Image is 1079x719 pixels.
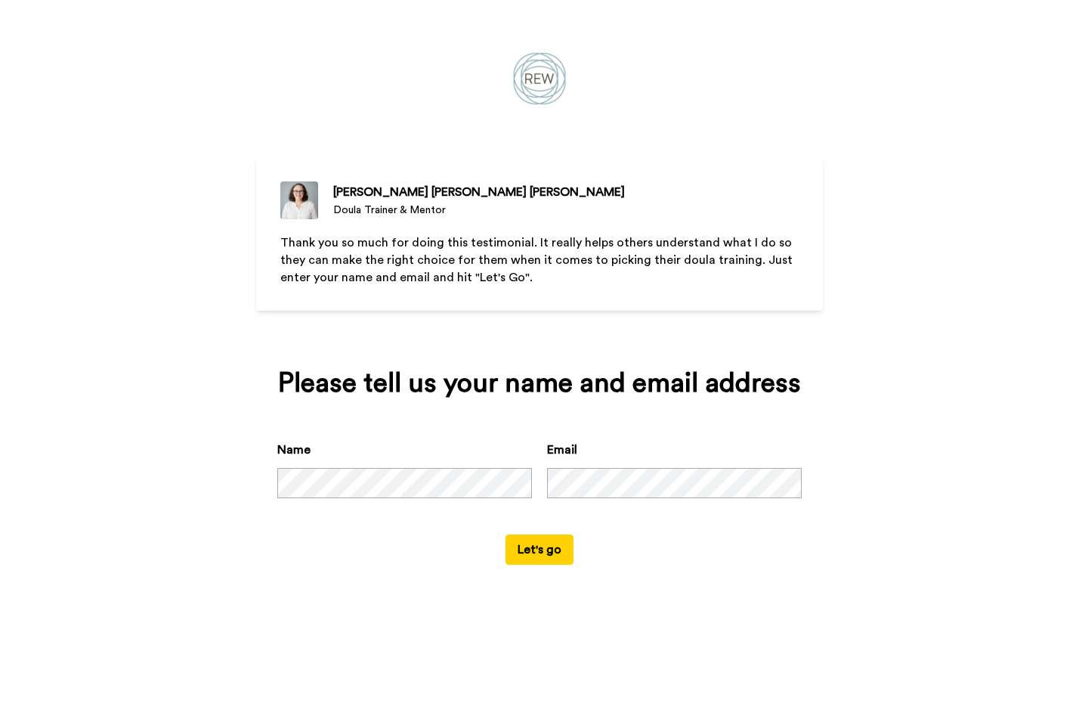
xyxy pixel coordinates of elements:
[277,441,311,459] label: Name
[547,441,577,459] label: Email
[505,535,574,565] button: Let's go
[333,183,625,201] div: [PERSON_NAME] [PERSON_NAME] [PERSON_NAME]
[509,48,570,109] img: https://cdn.bonjoro.com/media/570619e5-a0eb-4876-8f87-41e5618e2c37/52ca7be7-afd2-4e3e-a384-7a117d...
[277,368,802,398] div: Please tell us your name and email address
[280,181,318,219] img: Doula Trainer & Mentor
[280,237,796,284] span: Thank you so much for doing this testimonial. It really helps others understand what I do so they...
[333,203,625,218] div: Doula Trainer & Mentor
